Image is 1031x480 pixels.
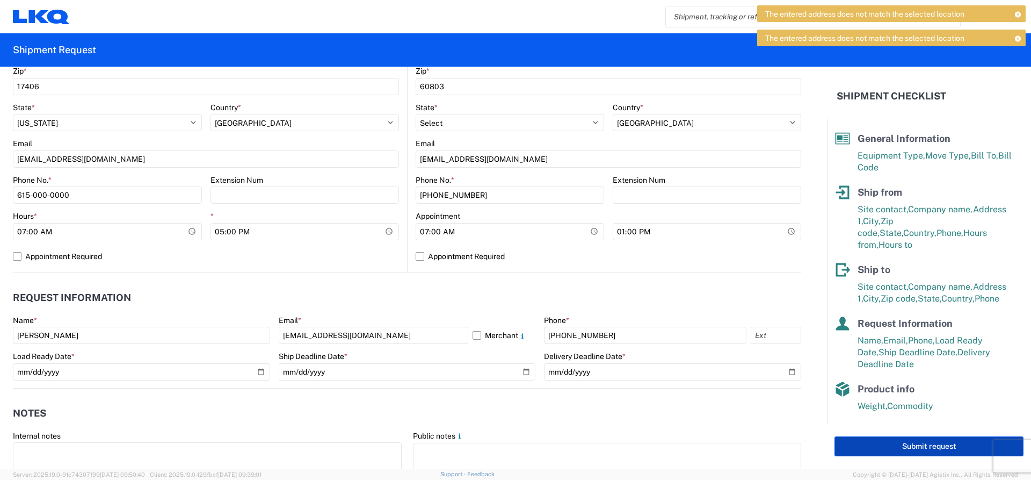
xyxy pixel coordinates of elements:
[908,204,973,214] span: Company name,
[416,103,438,112] label: State
[150,471,262,478] span: Client: 2025.19.0-129fbcf
[13,175,52,185] label: Phone No.
[883,335,908,346] span: Email,
[467,471,495,477] a: Feedback
[210,175,263,185] label: Extension Num
[858,151,925,161] span: Equipment Type,
[858,335,883,346] span: Name,
[613,175,665,185] label: Extension Num
[416,248,801,265] label: Appointment Required
[878,347,957,357] span: Ship Deadline Date,
[544,316,569,325] label: Phone
[13,408,46,419] h2: Notes
[858,204,908,214] span: Site contact,
[218,471,262,478] span: [DATE] 09:39:01
[887,401,933,411] span: Commodity
[918,293,941,304] span: State,
[751,327,801,344] input: Ext
[858,401,887,411] span: Weight,
[210,103,241,112] label: Country
[858,318,953,329] span: Request Information
[613,103,643,112] label: Country
[544,352,626,361] label: Delivery Deadline Date
[853,470,1018,479] span: Copyright © [DATE]-[DATE] Agistix Inc., All Rights Reserved
[837,90,946,103] h2: Shipment Checklist
[13,211,37,221] label: Hours
[925,151,971,161] span: Move Type,
[863,293,881,304] span: City,
[416,211,460,221] label: Appointment
[416,139,435,148] label: Email
[279,316,301,325] label: Email
[858,133,950,144] span: General Information
[13,66,27,76] label: Zip
[416,175,454,185] label: Phone No.
[834,436,1023,456] button: Submit request
[903,228,936,238] span: Country,
[13,139,32,148] label: Email
[908,282,973,292] span: Company name,
[936,228,963,238] span: Phone,
[858,264,890,275] span: Ship to
[13,103,35,112] label: State
[908,335,935,346] span: Phone,
[971,151,998,161] span: Bill To,
[100,471,145,478] span: [DATE] 09:50:40
[440,471,467,477] a: Support
[13,292,131,303] h2: Request Information
[975,293,999,304] span: Phone
[13,248,399,265] label: Appointment Required
[13,471,145,478] span: Server: 2025.19.0-91c74307f99
[858,282,908,292] span: Site contact,
[666,6,944,27] input: Shipment, tracking or reference number
[878,240,912,250] span: Hours to
[13,431,61,441] label: Internal notes
[863,216,881,226] span: City,
[880,228,903,238] span: State,
[765,33,964,43] span: The entered address does not match the selected location
[858,187,902,198] span: Ship from
[13,44,96,56] h2: Shipment Request
[416,66,430,76] label: Zip
[473,327,536,344] label: Merchant
[858,383,914,395] span: Product info
[881,293,918,304] span: Zip code,
[13,316,37,325] label: Name
[413,431,464,441] label: Public notes
[941,293,975,304] span: Country,
[765,9,964,19] span: The entered address does not match the selected location
[279,352,347,361] label: Ship Deadline Date
[13,352,75,361] label: Load Ready Date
